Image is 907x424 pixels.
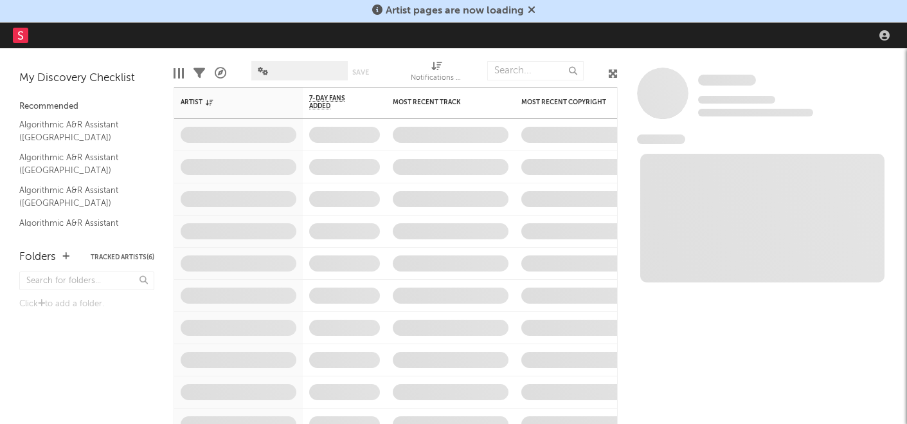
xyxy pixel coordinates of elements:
[698,96,775,104] span: Tracking Since: [DATE]
[174,55,184,92] div: Edit Columns
[528,6,535,16] span: Dismiss
[215,55,226,92] div: A&R Pipeline
[521,98,618,106] div: Most Recent Copyright
[411,71,462,86] div: Notifications (Artist)
[91,254,154,261] button: Tracked Artists(6)
[393,98,489,106] div: Most Recent Track
[698,109,813,116] span: 0 fans last week
[637,134,685,144] span: News Feed
[698,74,756,87] a: Some Artist
[193,55,205,92] div: Filters
[19,272,154,290] input: Search for folders...
[19,118,141,144] a: Algorithmic A&R Assistant ([GEOGRAPHIC_DATA])
[411,55,462,92] div: Notifications (Artist)
[386,6,524,16] span: Artist pages are now loading
[19,183,141,210] a: Algorithmic A&R Assistant ([GEOGRAPHIC_DATA])
[19,99,154,115] div: Recommended
[19,216,141,243] a: Algorithmic A&R Assistant ([GEOGRAPHIC_DATA])
[352,69,369,76] button: Save
[181,98,277,106] div: Artist
[487,61,584,80] input: Search...
[19,297,154,312] div: Click to add a folder.
[309,95,361,110] span: 7-Day Fans Added
[19,151,141,177] a: Algorithmic A&R Assistant ([GEOGRAPHIC_DATA])
[19,71,154,86] div: My Discovery Checklist
[698,75,756,86] span: Some Artist
[19,250,56,265] div: Folders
